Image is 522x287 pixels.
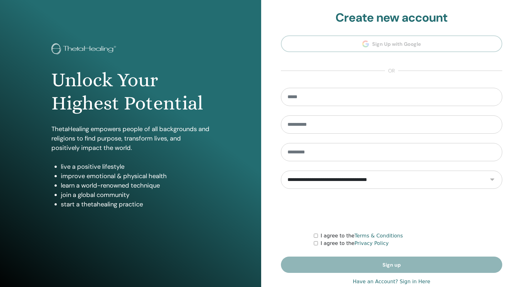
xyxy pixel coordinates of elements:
[385,67,398,75] span: or
[61,171,210,181] li: improve emotional & physical health
[61,199,210,209] li: start a thetahealing practice
[51,124,210,152] p: ThetaHealing empowers people of all backgrounds and religions to find purpose, transform lives, a...
[353,278,430,285] a: Have an Account? Sign in Here
[61,190,210,199] li: join a global community
[355,240,389,246] a: Privacy Policy
[51,68,210,115] h1: Unlock Your Highest Potential
[281,11,503,25] h2: Create new account
[344,198,439,223] iframe: reCAPTCHA
[355,233,403,239] a: Terms & Conditions
[61,162,210,171] li: live a positive lifestyle
[61,181,210,190] li: learn a world-renowned technique
[320,240,388,247] label: I agree to the
[320,232,403,240] label: I agree to the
